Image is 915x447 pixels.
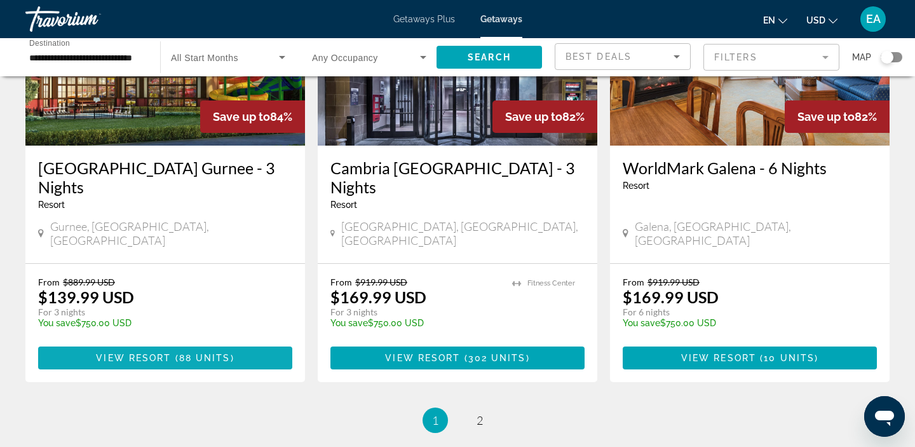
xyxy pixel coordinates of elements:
span: Search [468,52,511,62]
span: Map [852,48,871,66]
span: en [763,15,775,25]
button: View Resort(302 units) [330,347,585,369]
p: $169.99 USD [623,287,719,306]
button: Search [437,46,542,69]
span: View Resort [96,353,171,363]
span: Save up to [505,110,562,123]
span: Galena, [GEOGRAPHIC_DATA], [GEOGRAPHIC_DATA] [635,219,877,247]
mat-select: Sort by [566,49,680,64]
button: Filter [703,43,839,71]
span: Destination [29,39,70,47]
button: User Menu [857,6,890,32]
p: For 6 nights [623,306,864,318]
a: Getaways [480,14,522,24]
a: Cambria [GEOGRAPHIC_DATA] - 3 Nights [330,158,585,196]
span: USD [806,15,825,25]
span: ( ) [460,353,529,363]
p: For 3 nights [330,306,499,318]
span: $919.99 USD [355,277,407,287]
button: View Resort(10 units) [623,347,877,369]
p: $750.00 USD [330,318,499,328]
a: Travorium [25,3,152,36]
span: ( ) [756,353,818,363]
span: Resort [330,200,357,210]
span: Gurnee, [GEOGRAPHIC_DATA], [GEOGRAPHIC_DATA] [50,219,292,247]
span: Save up to [797,110,855,123]
div: 82% [785,100,890,133]
span: 10 units [764,353,815,363]
p: $169.99 USD [330,287,426,306]
span: 88 units [179,353,231,363]
p: For 3 nights [38,306,280,318]
p: $750.00 USD [38,318,280,328]
button: Change language [763,11,787,29]
a: Getaways Plus [393,14,455,24]
div: 84% [200,100,305,133]
button: Change currency [806,11,837,29]
iframe: Button to launch messaging window [864,396,905,437]
p: $139.99 USD [38,287,134,306]
span: You save [330,318,368,328]
span: Fitness Center [527,279,575,287]
span: You save [38,318,76,328]
span: ( ) [171,353,234,363]
p: $750.00 USD [623,318,864,328]
div: 82% [492,100,597,133]
span: Any Occupancy [312,53,378,63]
span: Best Deals [566,52,632,62]
nav: Pagination [25,408,890,433]
span: [GEOGRAPHIC_DATA], [GEOGRAPHIC_DATA], [GEOGRAPHIC_DATA] [341,219,585,247]
span: From [330,277,352,287]
span: 2 [477,413,483,427]
span: View Resort [385,353,460,363]
span: All Start Months [171,53,238,63]
span: Save up to [213,110,270,123]
span: Resort [38,200,65,210]
span: You save [623,318,660,328]
span: 302 units [468,353,526,363]
span: 1 [432,413,438,427]
span: $919.99 USD [647,277,700,287]
span: $889.99 USD [63,277,115,287]
span: View Resort [681,353,756,363]
button: View Resort(88 units) [38,347,292,369]
a: [GEOGRAPHIC_DATA] Gurnee - 3 Nights [38,158,292,196]
span: Resort [623,181,649,191]
span: From [38,277,60,287]
span: EA [866,13,881,25]
a: WorldMark Galena - 6 Nights [623,158,877,177]
span: From [623,277,644,287]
